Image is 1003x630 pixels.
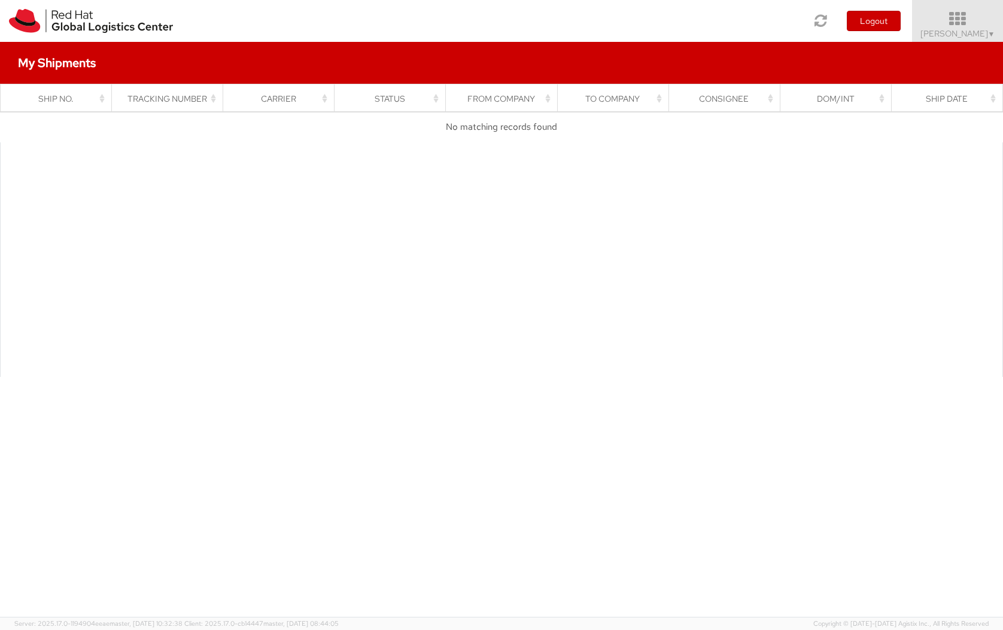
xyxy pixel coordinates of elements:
[18,56,96,69] h4: My Shipments
[263,619,339,628] span: master, [DATE] 08:44:05
[11,93,108,105] div: Ship No.
[920,28,995,39] span: [PERSON_NAME]
[345,93,442,105] div: Status
[813,619,989,629] span: Copyright © [DATE]-[DATE] Agistix Inc., All Rights Reserved
[184,619,339,628] span: Client: 2025.17.0-cb14447
[679,93,776,105] div: Consignee
[568,93,665,105] div: To Company
[902,93,999,105] div: Ship Date
[9,9,173,33] img: rh-logistics-00dfa346123c4ec078e1.svg
[791,93,887,105] div: Dom/Int
[847,11,901,31] button: Logout
[110,619,183,628] span: master, [DATE] 10:32:38
[234,93,331,105] div: Carrier
[988,29,995,39] span: ▼
[123,93,220,105] div: Tracking Number
[457,93,554,105] div: From Company
[14,619,183,628] span: Server: 2025.17.0-1194904eeae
